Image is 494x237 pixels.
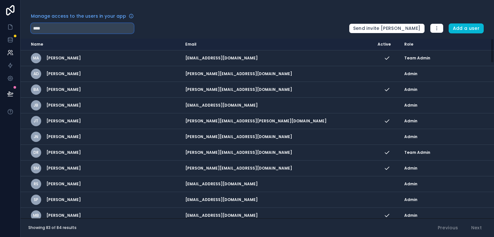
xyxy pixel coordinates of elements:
a: Manage access to the users in your app [31,13,134,19]
td: [PERSON_NAME][EMAIL_ADDRESS][DOMAIN_NAME] [181,129,374,145]
th: Email [181,39,374,50]
span: AD [33,71,39,76]
td: [EMAIL_ADDRESS][DOMAIN_NAME] [181,192,374,208]
th: Role [400,39,476,50]
td: [EMAIL_ADDRESS][DOMAIN_NAME] [181,50,374,66]
span: [PERSON_NAME] [46,150,81,155]
span: [PERSON_NAME] [46,197,81,202]
span: [PERSON_NAME] [46,213,81,218]
td: [PERSON_NAME][EMAIL_ADDRESS][DOMAIN_NAME] [181,66,374,82]
td: [EMAIL_ADDRESS][DOMAIN_NAME] [181,176,374,192]
span: BA [33,87,39,92]
td: [PERSON_NAME][EMAIL_ADDRESS][DOMAIN_NAME] [181,82,374,98]
span: Admin [404,197,417,202]
span: MA [33,56,39,61]
span: SP [34,197,38,202]
button: Send invite [PERSON_NAME] [349,23,425,34]
td: [EMAIL_ADDRESS][DOMAIN_NAME] [181,208,374,224]
th: Active [374,39,401,50]
th: Name [21,39,181,50]
span: [PERSON_NAME] [46,181,81,187]
span: Admin [404,119,417,124]
span: Admin [404,71,417,76]
span: [PERSON_NAME] [46,56,81,61]
td: [PERSON_NAME][EMAIL_ADDRESS][DOMAIN_NAME] [181,161,374,176]
span: JB [34,103,38,108]
span: [PERSON_NAME] [46,103,81,108]
span: RS [34,181,38,187]
span: Admin [404,103,417,108]
span: Team Admin [404,56,430,61]
td: [PERSON_NAME][EMAIL_ADDRESS][PERSON_NAME][DOMAIN_NAME] [181,113,374,129]
span: Admin [404,181,417,187]
span: Showing 83 of 84 results [28,225,77,230]
span: JN [34,134,38,139]
td: [EMAIL_ADDRESS][DOMAIN_NAME] [181,98,374,113]
span: Team Admin [404,150,430,155]
span: DR [33,150,39,155]
span: Admin [404,87,417,92]
div: scrollable content [21,39,494,218]
span: [PERSON_NAME] [46,166,81,171]
span: SM [33,166,39,171]
span: Admin [404,166,417,171]
span: [PERSON_NAME] [46,71,81,76]
span: Admin [404,134,417,139]
button: Add a user [449,23,484,34]
span: [PERSON_NAME] [46,119,81,124]
span: Manage access to the users in your app [31,13,126,19]
td: [PERSON_NAME][EMAIL_ADDRESS][DOMAIN_NAME] [181,145,374,161]
span: MB [33,213,39,218]
span: [PERSON_NAME] [46,134,81,139]
span: [PERSON_NAME] [46,87,81,92]
span: JT [34,119,38,124]
span: Admin [404,213,417,218]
